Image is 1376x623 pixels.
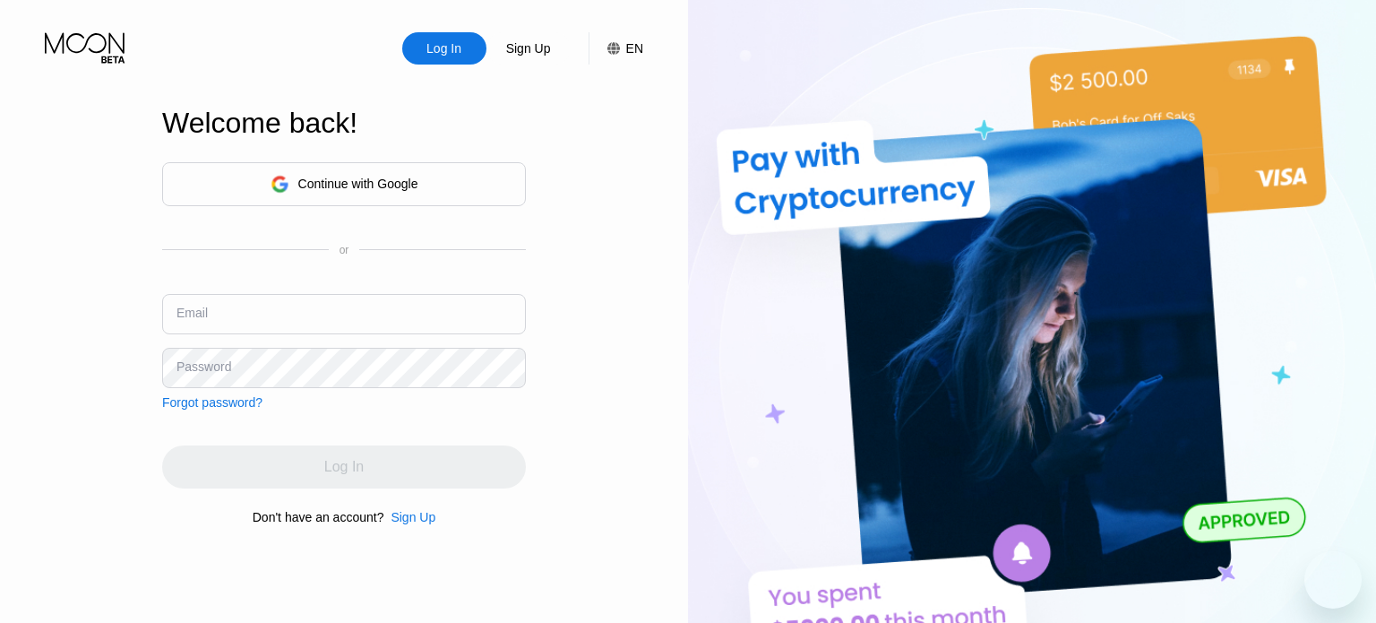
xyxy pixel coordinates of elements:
[340,244,349,256] div: or
[162,107,526,140] div: Welcome back!
[176,359,231,374] div: Password
[486,32,571,65] div: Sign Up
[162,395,262,410] div: Forgot password?
[1304,551,1362,609] iframe: Кнопка запуска окна обмена сообщениями
[298,177,418,191] div: Continue with Google
[626,41,643,56] div: EN
[504,39,553,57] div: Sign Up
[589,32,643,65] div: EN
[176,306,208,320] div: Email
[162,162,526,206] div: Continue with Google
[425,39,463,57] div: Log In
[253,510,384,524] div: Don't have an account?
[402,32,486,65] div: Log In
[383,510,435,524] div: Sign Up
[391,510,435,524] div: Sign Up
